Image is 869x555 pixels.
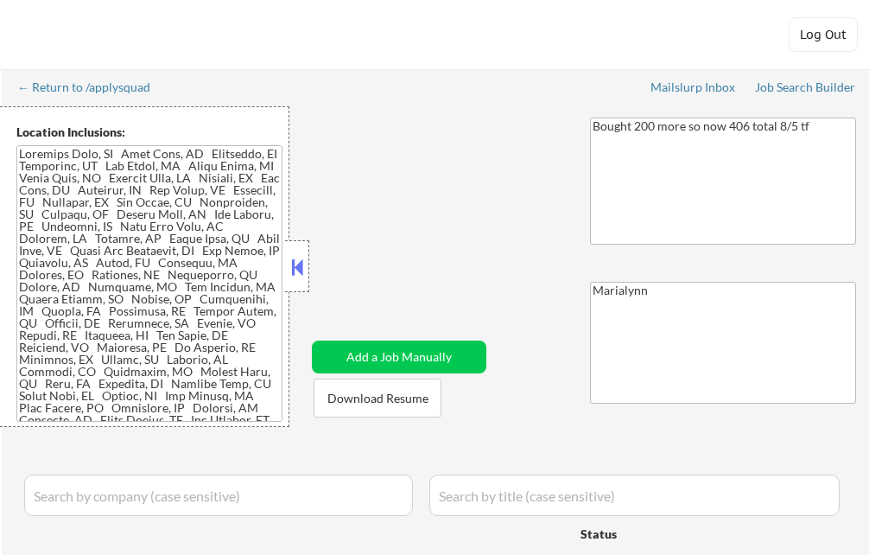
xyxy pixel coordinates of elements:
a: Job Search Builder [755,80,856,98]
a: ← Return to /applysquad [17,80,167,98]
input: Search by title (case sensitive) [429,475,840,516]
div: ← Return to /applysquad [17,81,167,93]
button: Log Out [789,17,858,52]
div: Location Inclusions: [16,124,282,141]
button: Add a Job Manually [312,341,486,373]
div: Status [580,518,729,549]
div: Mailslurp Inbox [650,81,737,93]
a: Mailslurp Inbox [650,80,737,98]
input: Search by company (case sensitive) [24,475,413,516]
div: Job Search Builder [755,81,856,93]
button: Download Resume [314,379,441,418]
